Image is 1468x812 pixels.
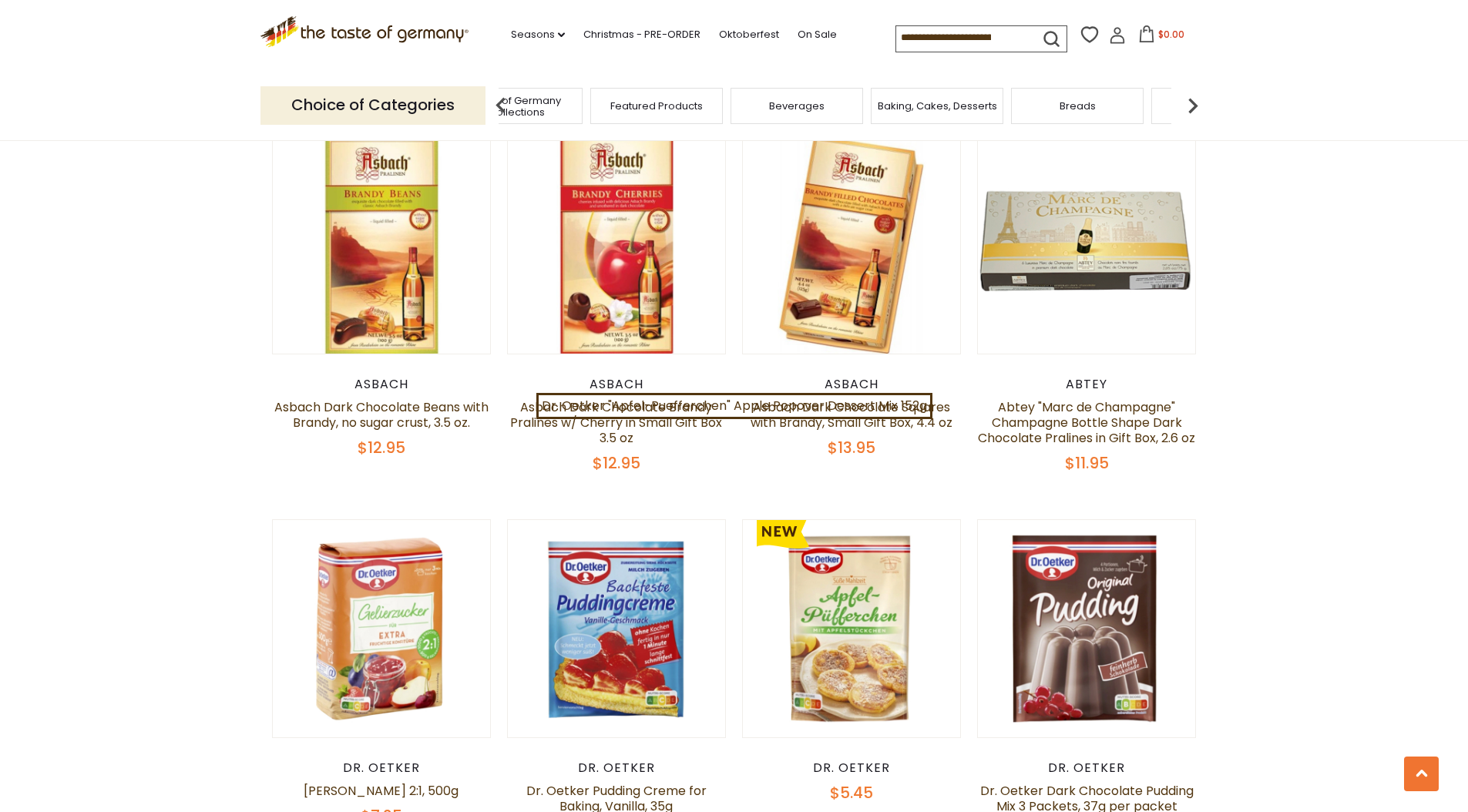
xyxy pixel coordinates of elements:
[358,437,405,458] span: $12.95
[1177,90,1208,121] img: next arrow
[511,26,565,43] a: Seasons
[1129,25,1194,49] button: $0.00
[610,100,703,112] a: Featured Products
[769,100,825,112] a: Beverages
[272,760,492,776] div: Dr. Oetker
[304,782,459,800] a: [PERSON_NAME] 2:1, 500g
[274,398,489,431] a: Asbach Dark Chocolate Beans with Brandy, no sugar crust, 3.5 oz.
[593,452,640,474] span: $12.95
[510,398,722,447] a: Asbach Dark Chocolate Brandy Pralines w/ Cherry in Small Gift Box 3.5 oz
[978,136,1196,354] img: Abtey "Marc de Champagne" Champagne Bottle Shape Dark Chocolate Pralines in Gift Box, 2.6 oz
[260,86,485,124] p: Choice of Categories
[507,377,727,392] div: Asbach
[508,520,726,738] img: Dr. Oetker Pudding Creme for Baking, Vanilla, 35g
[978,520,1196,738] img: Dr. Oetker Dark Chocolate Pudding Mix 3 Packets, 37g per packet
[828,437,875,458] span: $13.95
[742,760,962,776] div: Dr. Oetker
[536,393,932,419] a: Dr. Oetker "Apfel-Puefferchen" Apple Popover Dessert Mix 152g
[743,136,961,354] img: Asbach Dark Chocolate Squares with Brandy, Small Gift Box, 4.4 oz
[977,760,1197,776] div: Dr. Oetker
[273,520,491,738] img: Dr. Oetker Gelierzucker 2:1, 500g
[743,520,961,738] img: Dr. Oetker "Apfel-Puefferchen" Apple Popover Dessert Mix 152g
[1158,28,1184,41] span: $0.00
[798,26,837,43] a: On Sale
[273,136,491,354] img: Asbach Dark Chocolate Beans with Brandy, no sugar crust, 3.5 oz.
[485,90,516,121] img: previous arrow
[507,760,727,776] div: Dr. Oetker
[978,398,1195,447] a: Abtey "Marc de Champagne" Champagne Bottle Shape Dark Chocolate Pralines in Gift Box, 2.6 oz
[455,95,578,118] a: Taste of Germany Collections
[1060,100,1096,112] a: Breads
[1065,452,1109,474] span: $11.95
[272,377,492,392] div: Asbach
[977,377,1197,392] div: Abtey
[830,782,873,804] span: $5.45
[742,377,962,392] div: Asbach
[878,100,997,112] a: Baking, Cakes, Desserts
[508,136,726,354] img: Asbach Dark Chocolate Brandy Pralines w/ Cherry in Small Gift Box 3.5 oz
[583,26,700,43] a: Christmas - PRE-ORDER
[719,26,779,43] a: Oktoberfest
